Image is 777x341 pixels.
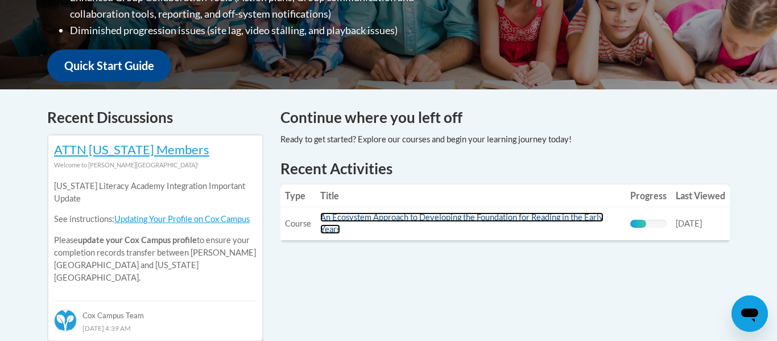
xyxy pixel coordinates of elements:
[54,322,257,334] div: [DATE] 4:39 AM
[54,309,77,332] img: Cox Campus Team
[70,22,460,39] li: Diminished progression issues (site lag, video stalling, and playback issues)
[54,180,257,205] p: [US_STATE] Literacy Academy Integration Important Update
[280,158,730,179] h1: Recent Activities
[626,184,671,207] th: Progress
[54,142,209,157] a: ATTN [US_STATE] Members
[316,184,626,207] th: Title
[671,184,730,207] th: Last Viewed
[676,219,702,228] span: [DATE]
[54,159,257,171] div: Welcome to [PERSON_NAME][GEOGRAPHIC_DATA]!
[54,301,257,321] div: Cox Campus Team
[47,106,263,129] h4: Recent Discussions
[280,106,730,129] h4: Continue where you left off
[320,212,604,234] a: An Ecosystem Approach to Developing the Foundation for Reading in the Early Years
[285,219,311,228] span: Course
[54,171,257,293] div: Please to ensure your completion records transfer between [PERSON_NAME][GEOGRAPHIC_DATA] and [US_...
[47,50,171,82] a: Quick Start Guide
[630,220,646,228] div: Progress, %
[54,213,257,225] p: See instructions:
[114,214,250,224] a: Updating Your Profile on Cox Campus
[280,184,316,207] th: Type
[78,235,197,245] b: update your Cox Campus profile
[731,295,768,332] iframe: Button to launch messaging window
